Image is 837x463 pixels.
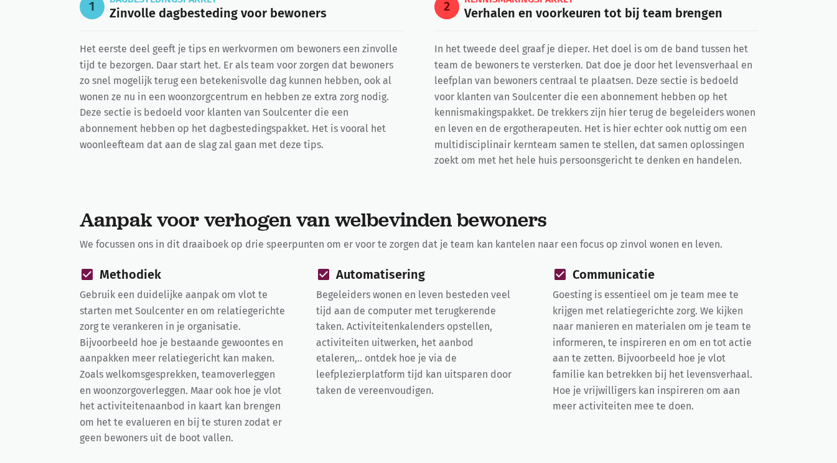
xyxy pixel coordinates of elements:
p: Het eerste deel geeft je tips en werkvormen om bewoners een zinvolle tijd te bezorgen. Daar start... [80,41,403,152]
h5: Methodiek [80,267,285,282]
p: Goesting is essentieel om je team mee te krijgen met relatiegerichte zorg. We kijken naar maniere... [553,287,758,414]
i: check_box [316,267,331,282]
i: check_box [80,267,95,282]
h2: Aanpak voor verhogen van welbevinden bewoners [80,208,758,231]
p: In het tweede deel graaf je dieper. Het doel is om de band tussen het team de bewoners te verster... [434,41,758,169]
h5: Verhalen en voorkeuren tot bij team brengen [464,4,758,21]
h5: Communicatie [553,267,758,282]
p: Begeleiders wonen en leven besteden veel tijd aan de computer met terugkerende taken. Activiteite... [316,287,521,398]
p: We focussen ons in dit draaiboek op drie speerpunten om er voor te zorgen dat je team kan kantele... [80,236,758,253]
h5: Automatisering [316,267,521,282]
i: check_box [553,267,568,282]
p: Gebruik een duidelijke aanpak om vlot te starten met Soulcenter en om relatiegerichte zorg te ver... [80,287,285,446]
h5: Zinvolle dagbesteding voor bewoners [110,4,403,21]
